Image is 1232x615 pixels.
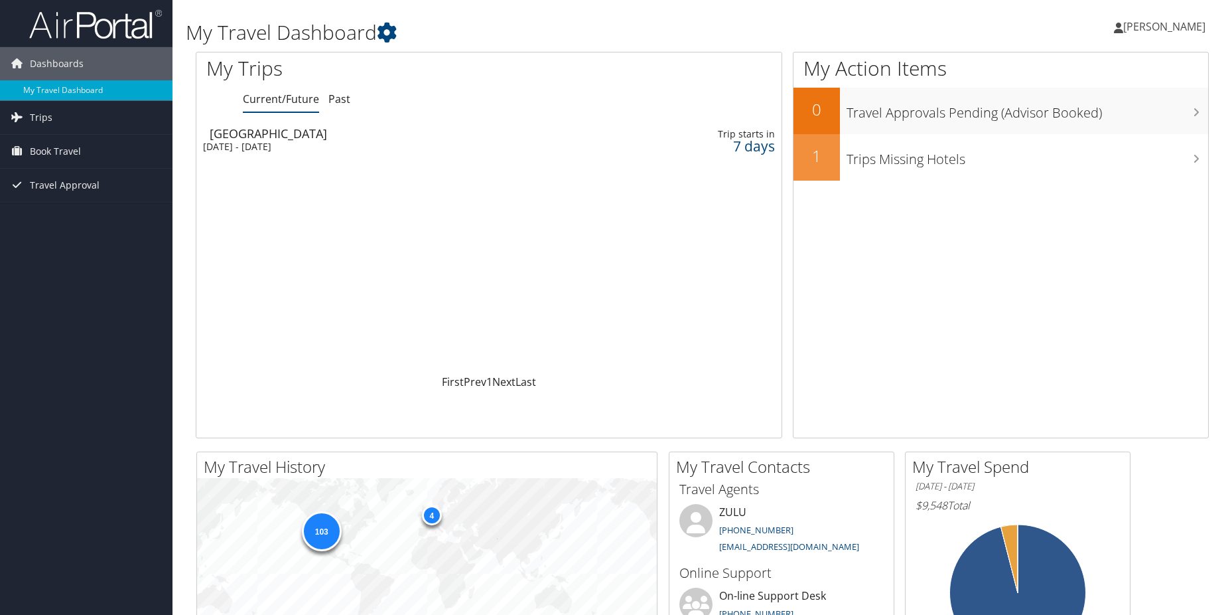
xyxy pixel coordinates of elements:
span: Trips [30,101,52,134]
a: [PERSON_NAME] [1114,7,1219,46]
a: 1Trips Missing Hotels [793,134,1209,181]
span: Travel Approval [30,169,100,202]
h3: Travel Approvals Pending (Advisor Booked) [847,97,1209,122]
h1: My Travel Dashboard [186,19,874,46]
div: Trip starts in [642,128,776,140]
a: Prev [464,375,486,389]
span: $9,548 [916,498,947,513]
a: [PHONE_NUMBER] [719,524,793,536]
li: ZULU [673,504,890,559]
h2: My Travel Spend [912,456,1130,478]
a: Last [515,375,536,389]
span: [PERSON_NAME] [1123,19,1205,34]
a: Current/Future [243,92,319,106]
div: 4 [421,505,441,525]
h2: 0 [793,98,840,121]
a: [EMAIL_ADDRESS][DOMAIN_NAME] [719,541,859,553]
a: Past [328,92,350,106]
a: 0Travel Approvals Pending (Advisor Booked) [793,88,1209,134]
h2: 1 [793,145,840,167]
a: Next [492,375,515,389]
span: Dashboards [30,47,84,80]
div: [DATE] - [DATE] [203,141,561,153]
h2: My Travel Contacts [676,456,894,478]
h3: Online Support [679,564,884,582]
h2: My Travel History [204,456,657,478]
span: Book Travel [30,135,81,168]
h6: [DATE] - [DATE] [916,480,1120,493]
h3: Travel Agents [679,480,884,499]
h6: Total [916,498,1120,513]
div: 7 days [642,140,776,152]
div: [GEOGRAPHIC_DATA] [210,128,567,139]
h1: My Trips [206,54,528,82]
h3: Trips Missing Hotels [847,143,1209,169]
a: 1 [486,375,492,389]
img: airportal-logo.png [29,9,162,40]
div: 103 [301,511,341,551]
h1: My Action Items [793,54,1209,82]
a: First [442,375,464,389]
